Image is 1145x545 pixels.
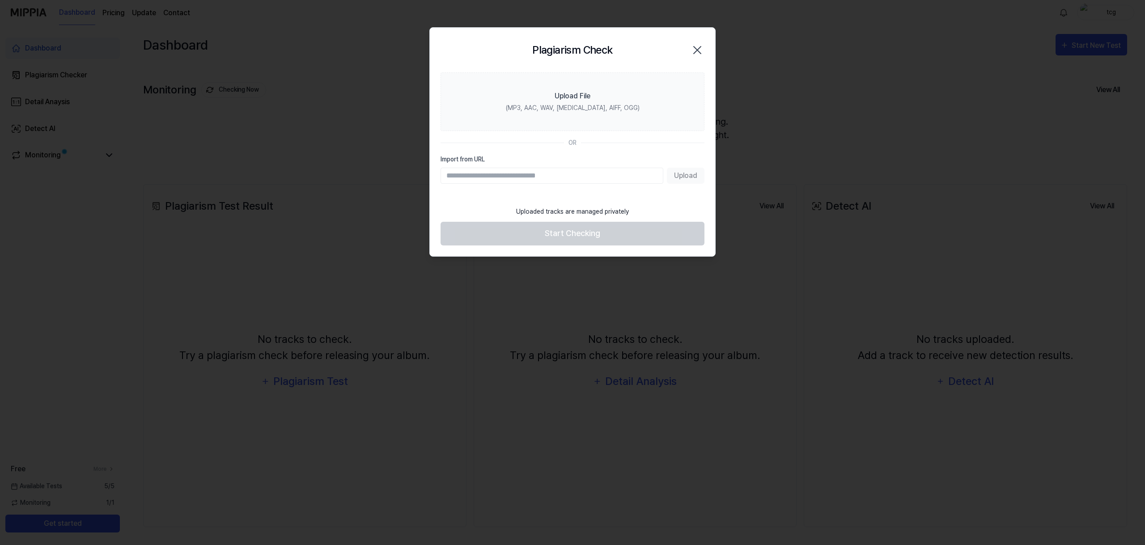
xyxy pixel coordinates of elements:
[506,103,640,113] div: (MP3, AAC, WAV, [MEDICAL_DATA], AIFF, OGG)
[511,202,634,222] div: Uploaded tracks are managed privately
[568,138,577,148] div: OR
[441,155,704,164] label: Import from URL
[532,42,612,58] h2: Plagiarism Check
[555,91,590,101] div: Upload File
